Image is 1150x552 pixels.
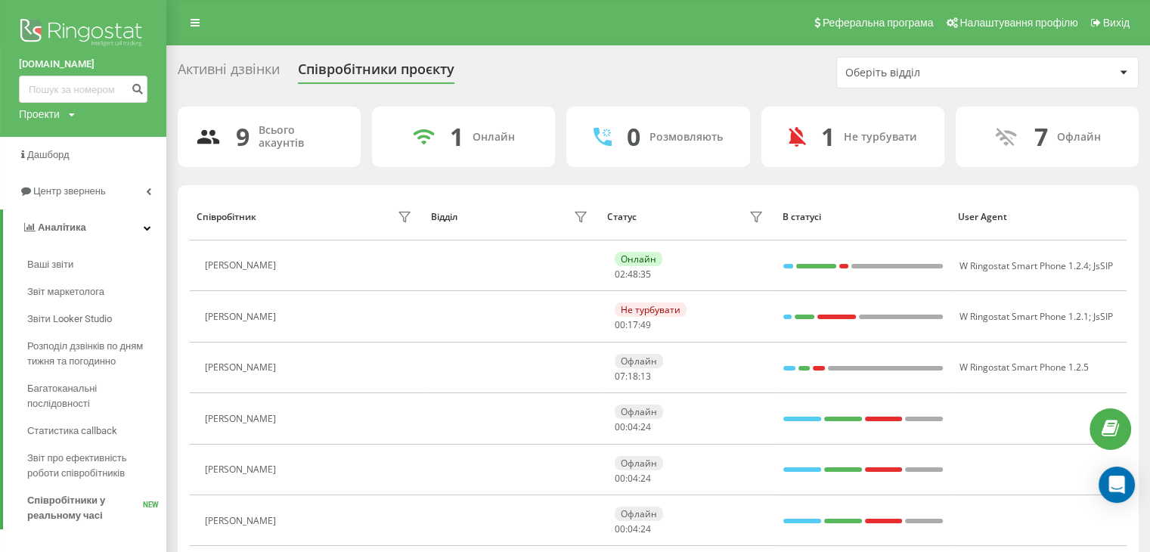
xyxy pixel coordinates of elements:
[298,61,454,85] div: Співробітники проєкту
[640,523,651,535] span: 24
[27,493,143,523] span: Співробітники у реальному часі
[3,209,166,246] a: Аналiтика
[615,318,625,331] span: 00
[1099,467,1135,503] div: Open Intercom Messenger
[615,320,651,330] div: : :
[27,333,166,375] a: Розподіл дзвінків по дням тижня та погодинно
[615,456,663,470] div: Офлайн
[615,405,663,419] div: Офлайн
[821,122,835,151] div: 1
[205,414,280,424] div: [PERSON_NAME]
[628,370,638,383] span: 18
[19,107,60,122] div: Проекти
[615,507,663,521] div: Офлайн
[628,420,638,433] span: 04
[27,451,159,481] span: Звіт про ефективність роботи співробітників
[1093,310,1113,323] span: JsSIP
[628,268,638,281] span: 48
[959,17,1077,29] span: Налаштування профілю
[431,212,457,222] div: Відділ
[27,284,104,299] span: Звіт маркетолога
[649,131,723,144] div: Розмовляють
[615,370,625,383] span: 07
[27,257,73,272] span: Ваші звіти
[19,15,147,53] img: Ringostat logo
[615,524,651,535] div: : :
[1093,259,1113,272] span: JsSIP
[640,268,651,281] span: 35
[959,361,1089,374] span: W Ringostat Smart Phone 1.2.5
[197,212,256,222] div: Співробітник
[845,67,1026,79] div: Оберіть відділ
[178,61,280,85] div: Активні дзвінки
[615,422,651,433] div: : :
[615,269,651,280] div: : :
[844,131,917,144] div: Не турбувати
[615,302,687,317] div: Не турбувати
[19,76,147,103] input: Пошук за номером
[615,371,651,382] div: : :
[959,310,1089,323] span: W Ringostat Smart Phone 1.2.1
[205,516,280,526] div: [PERSON_NAME]
[38,222,86,233] span: Аналiтика
[27,305,166,333] a: Звіти Looker Studio
[628,318,638,331] span: 17
[615,268,625,281] span: 02
[205,362,280,373] div: [PERSON_NAME]
[27,417,166,445] a: Статистика callback
[1103,17,1130,29] span: Вихід
[783,212,944,222] div: В статусі
[823,17,934,29] span: Реферальна програма
[205,464,280,475] div: [PERSON_NAME]
[27,312,112,327] span: Звіти Looker Studio
[640,420,651,433] span: 24
[27,487,166,529] a: Співробітники у реальному часіNEW
[615,252,662,266] div: Онлайн
[27,381,159,411] span: Багатоканальні послідовності
[19,57,147,72] a: [DOMAIN_NAME]
[958,212,1119,222] div: User Agent
[1056,131,1100,144] div: Офлайн
[27,278,166,305] a: Звіт маркетолога
[615,420,625,433] span: 00
[959,259,1089,272] span: W Ringostat Smart Phone 1.2.4
[205,260,280,271] div: [PERSON_NAME]
[27,375,166,417] a: Багатоканальні послідовності
[628,472,638,485] span: 04
[606,212,636,222] div: Статус
[27,339,159,369] span: Розподіл дзвінків по дням тижня та погодинно
[236,122,250,151] div: 9
[628,523,638,535] span: 04
[450,122,463,151] div: 1
[33,185,106,197] span: Центр звернень
[615,354,663,368] div: Офлайн
[640,370,651,383] span: 13
[627,122,640,151] div: 0
[615,523,625,535] span: 00
[1034,122,1047,151] div: 7
[473,131,515,144] div: Онлайн
[27,445,166,487] a: Звіт про ефективність роботи співробітників
[27,251,166,278] a: Ваші звіти
[640,472,651,485] span: 24
[27,423,117,439] span: Статистика callback
[259,124,343,150] div: Всього акаунтів
[615,472,625,485] span: 00
[205,312,280,322] div: [PERSON_NAME]
[615,473,651,484] div: : :
[640,318,651,331] span: 49
[27,149,70,160] span: Дашборд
